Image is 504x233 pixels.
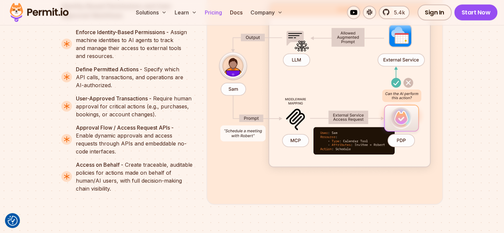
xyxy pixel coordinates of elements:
[454,5,498,21] a: Start Now
[418,5,452,21] a: Sign In
[227,6,245,19] a: Docs
[76,161,123,168] strong: Access on Behalf -
[76,94,196,118] p: Require human approval for critical actions (e.g., purchases, bookings, or account changes).
[76,29,169,35] strong: Enforce Identity-Based Permissions -
[172,6,199,19] button: Learn
[76,124,174,131] strong: Approval Flow / Access Request APIs -
[8,216,18,226] img: Revisit consent button
[76,65,196,89] p: Specify which API calls, transactions, and operations are AI-authorized.
[7,1,72,24] img: Permit logo
[76,66,142,73] strong: Define Permitted Actions -
[76,28,196,60] p: Assign machine identities to AI agents to track and manage their access to external tools and res...
[76,95,151,102] strong: User-Approved Transactions -
[248,6,285,19] button: Company
[202,6,225,19] a: Pricing
[379,6,410,19] a: 5.4k
[133,6,169,19] button: Solutions
[76,161,196,193] p: Create traceable, auditable policies for actions made on behalf of human/AI users, with full deci...
[76,124,196,155] p: Enable dynamic approvals and access requests through APIs and embeddable no-code interfaces.
[390,9,405,17] span: 5.4k
[8,216,18,226] button: Consent Preferences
